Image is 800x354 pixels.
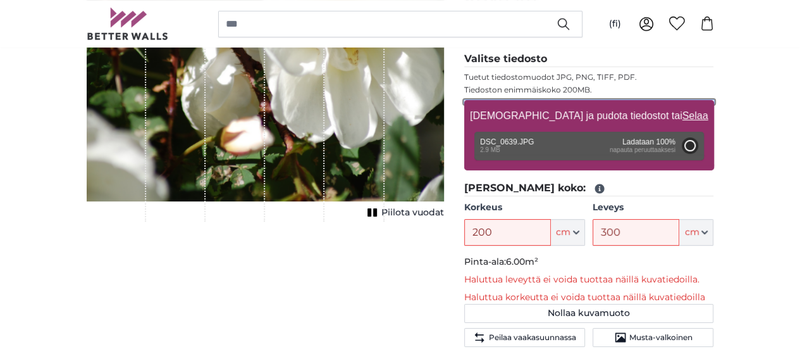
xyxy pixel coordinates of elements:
[593,328,713,347] button: Musta-valkoinen
[506,256,538,267] span: 6.00m²
[464,256,714,269] p: Pinta-ala:
[464,180,714,196] legend: [PERSON_NAME] koko:
[464,274,714,286] p: Haluttua leveyttä ei voida tuottaa näillä kuvatiedoilla.
[464,328,585,347] button: Peilaa vaakasuunnassa
[599,13,631,35] button: (fi)
[551,219,585,246] button: cm
[464,72,714,82] p: Tuetut tiedostomuodot JPG, PNG, TIFF, PDF.
[464,51,714,67] legend: Valitse tiedosto
[682,110,708,121] u: Selaa
[465,103,713,129] label: [DEMOGRAPHIC_DATA] ja pudota tiedostot tai
[629,332,692,343] span: Musta-valkoinen
[488,332,575,343] span: Peilaa vaakasuunnassa
[464,291,714,304] p: Haluttua korkeutta ei voida tuottaa näillä kuvatiedoilla
[464,201,585,214] label: Korkeus
[464,85,714,95] p: Tiedoston enimmäiskoko 200MB.
[684,226,699,239] span: cm
[464,304,714,323] button: Nollaa kuvamuoto
[87,8,169,40] img: Betterwalls
[556,226,570,239] span: cm
[593,201,713,214] label: Leveys
[679,219,713,246] button: cm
